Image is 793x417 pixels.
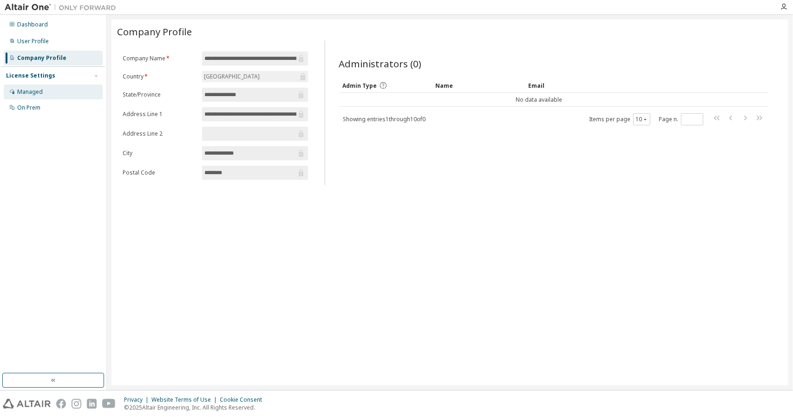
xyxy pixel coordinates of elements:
label: Country [123,73,197,80]
div: Managed [17,88,43,96]
div: Name [436,78,521,93]
div: [GEOGRAPHIC_DATA] [202,71,308,82]
img: youtube.svg [102,399,116,409]
div: Website Terms of Use [151,396,220,404]
label: Postal Code [123,169,197,176]
span: Administrators (0) [339,57,422,70]
span: Company Profile [117,25,192,38]
div: [GEOGRAPHIC_DATA] [203,72,261,82]
div: Dashboard [17,21,48,28]
span: Page n. [659,113,703,125]
div: Company Profile [17,54,66,62]
label: Address Line 1 [123,111,197,118]
span: Items per page [589,113,650,125]
label: State/Province [123,91,197,98]
div: Cookie Consent [220,396,268,404]
div: Privacy [124,396,151,404]
div: On Prem [17,104,40,111]
img: linkedin.svg [87,399,97,409]
p: © 2025 Altair Engineering, Inc. All Rights Reserved. [124,404,268,411]
button: 10 [636,116,648,123]
div: Email [529,78,614,93]
img: Altair One [5,3,121,12]
label: Address Line 2 [123,130,197,137]
span: Showing entries 1 through 10 of 0 [343,115,426,123]
label: Company Name [123,55,197,62]
td: No data available [339,93,740,107]
img: facebook.svg [56,399,66,409]
span: Admin Type [343,82,377,90]
div: License Settings [6,72,55,79]
div: User Profile [17,38,49,45]
img: altair_logo.svg [3,399,51,409]
img: instagram.svg [72,399,81,409]
label: City [123,150,197,157]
